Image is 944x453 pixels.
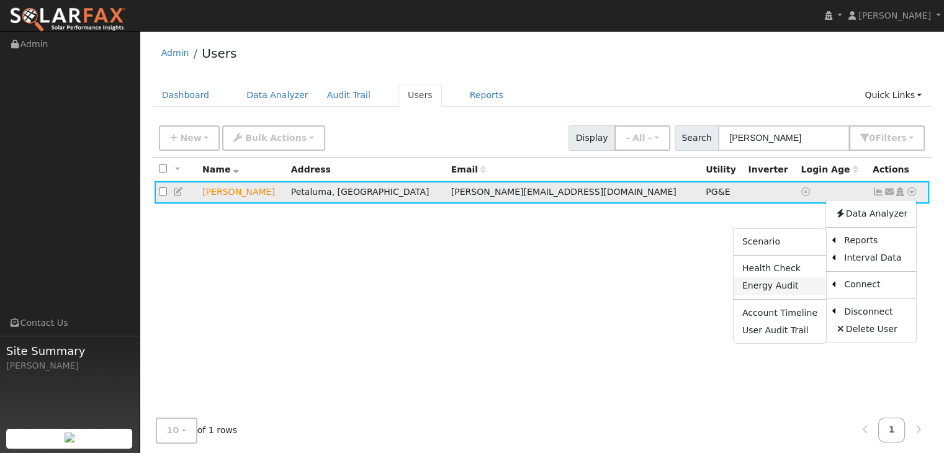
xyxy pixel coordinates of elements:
button: Bulk Actions [222,125,325,151]
a: Show Graph [873,187,884,197]
div: Actions [873,163,925,176]
span: Display [569,125,615,151]
a: Reports [461,84,513,107]
span: [PERSON_NAME][EMAIL_ADDRESS][DOMAIN_NAME] [451,187,677,197]
a: Other actions [906,186,917,199]
div: Inverter [748,163,792,176]
a: Data Analyzer [237,84,318,107]
span: s [901,133,906,143]
input: Search [718,125,850,151]
div: Address [291,163,443,176]
img: retrieve [65,433,74,442]
a: Connect [835,276,916,294]
button: New [159,125,220,151]
a: Disconnect [835,303,916,320]
a: Quick Links [855,84,931,107]
a: User Audit Trail [734,321,826,339]
a: Reports [835,232,916,249]
span: Email [451,164,486,174]
a: Login As [894,187,906,197]
a: Account Timeline Report [734,304,826,321]
div: Utility [706,163,739,176]
button: - All - [614,125,670,151]
a: Audit Trail [318,84,380,107]
button: 0Filters [849,125,925,151]
a: Interval Data [835,249,916,267]
td: Petaluma, [GEOGRAPHIC_DATA] [287,181,447,204]
a: Health Check Report [734,260,826,277]
span: New [180,133,201,143]
a: nicholas@nrbutler.com [884,186,895,199]
span: Filter [875,133,907,143]
span: 10 [167,426,179,436]
img: SolarFax [9,7,126,33]
span: Bulk Actions [245,133,307,143]
td: Lead [198,181,287,204]
span: Name [202,164,239,174]
a: Dashboard [153,84,219,107]
a: No login access [801,187,812,197]
a: Delete User [826,320,916,338]
a: Users [202,46,236,61]
a: Admin [161,48,189,58]
button: 10 [156,418,197,444]
span: PG&E [706,187,730,197]
span: Site Summary [6,343,133,359]
a: Data Analyzer [826,205,916,222]
span: of 1 rows [156,418,238,444]
span: [PERSON_NAME] [858,11,931,20]
div: [PERSON_NAME] [6,359,133,372]
a: Edit User [173,187,184,197]
a: Scenario Report [734,233,826,251]
span: Days since last login [801,164,858,174]
a: Users [398,84,442,107]
a: 1 [878,418,906,442]
a: Energy Audit Report [734,277,826,295]
span: Search [675,125,719,151]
